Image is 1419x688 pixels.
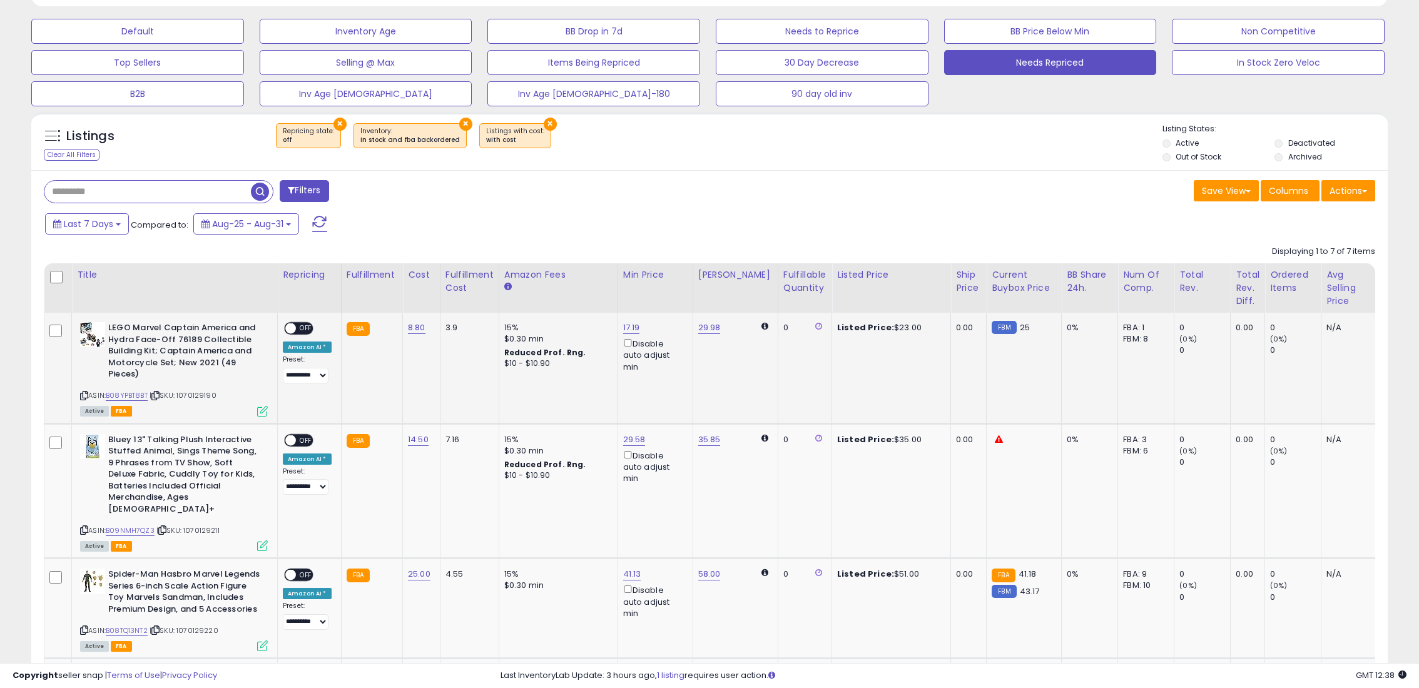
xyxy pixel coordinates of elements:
div: Total Rev. [1179,268,1225,295]
a: 1 listing [657,669,684,681]
label: Out of Stock [1176,151,1221,162]
button: Last 7 Days [45,213,129,235]
div: Last InventoryLab Update: 3 hours ago, requires user action. [501,670,1406,682]
button: Selling @ Max [260,50,472,75]
a: 17.19 [623,321,640,334]
div: seller snap | | [13,670,217,682]
span: Listings with cost : [486,126,544,145]
button: × [459,118,472,131]
div: 0.00 [1236,569,1255,580]
div: 0 [1179,457,1230,468]
img: 41LcAlqujmL._SL40_.jpg [80,434,105,459]
span: 43.17 [1020,585,1040,597]
div: 0 [1270,434,1321,445]
span: | SKU: 1070129211 [156,525,220,535]
div: with cost [486,136,544,144]
span: All listings currently available for purchase on Amazon [80,541,109,552]
div: FBA: 1 [1123,322,1164,333]
div: off [283,136,334,144]
span: Columns [1269,185,1308,197]
span: OFF [296,323,316,334]
div: Fulfillable Quantity [783,268,826,295]
button: B2B [31,81,244,106]
div: FBM: 6 [1123,445,1164,457]
small: (0%) [1270,446,1288,456]
div: Displaying 1 to 7 of 7 items [1272,246,1375,258]
div: $10 - $10.90 [504,470,608,481]
div: 0 [783,322,822,333]
div: Min Price [623,268,688,281]
span: All listings currently available for purchase on Amazon [80,406,109,417]
span: 41.18 [1019,568,1037,580]
button: BB Price Below Min [944,19,1157,44]
div: Disable auto adjust min [623,336,683,373]
div: [PERSON_NAME] [698,268,773,281]
div: Repricing [283,268,336,281]
div: ASIN: [80,434,268,550]
button: × [544,118,557,131]
button: Non Competitive [1172,19,1385,44]
b: Bluey 13" Talking Plush Interactive Stuffed Animal, Sings Theme Song, 9 Phrases from TV Show, Sof... [108,434,260,519]
div: 0 [1270,345,1321,356]
div: BB Share 24h. [1067,268,1112,295]
a: B08YPBT8BT [106,390,148,401]
button: Inv Age [DEMOGRAPHIC_DATA] [260,81,472,106]
button: Inv Age [DEMOGRAPHIC_DATA]-180 [487,81,700,106]
span: Compared to: [131,219,188,231]
div: FBM: 10 [1123,580,1164,591]
b: Reduced Prof. Rng. [504,459,586,470]
b: Listed Price: [837,433,894,445]
small: (0%) [1179,580,1197,590]
div: Amazon AI * [283,453,332,465]
div: 4.55 [445,569,489,580]
h5: Listings [66,128,114,145]
span: Last 7 Days [64,218,113,230]
div: Title [77,268,272,281]
a: 25.00 [408,568,430,580]
img: 514ugsv-H1L._SL40_.jpg [80,322,105,347]
small: (0%) [1179,334,1197,344]
div: Disable auto adjust min [623,583,683,619]
div: Fulfillment [347,268,397,281]
label: Deactivated [1288,138,1335,148]
div: FBM: 8 [1123,333,1164,345]
div: 0.00 [956,569,977,580]
div: 15% [504,434,608,445]
small: FBM [992,321,1016,334]
button: Top Sellers [31,50,244,75]
div: 0.00 [956,322,977,333]
div: $0.30 min [504,580,608,591]
div: FBA: 9 [1123,569,1164,580]
b: LEGO Marvel Captain America and Hydra Face-Off 76189 Collectible Building Kit; Captain America an... [108,322,260,383]
a: 14.50 [408,433,429,446]
div: 0 [1179,569,1230,580]
div: ASIN: [80,322,268,415]
button: × [333,118,347,131]
img: 41C1ZMggbmS._SL40_.jpg [80,569,105,594]
div: 0 [1270,569,1321,580]
a: 35.85 [698,433,721,446]
div: $0.30 min [504,445,608,457]
div: 0% [1067,434,1108,445]
div: 3.9 [445,322,489,333]
div: Amazon Fees [504,268,613,281]
small: FBA [347,434,370,448]
div: Total Rev. Diff. [1236,268,1259,308]
div: 0% [1067,569,1108,580]
span: Inventory : [360,126,460,145]
div: 7.16 [445,434,489,445]
div: Avg Selling Price [1326,268,1372,308]
button: Aug-25 - Aug-31 [193,213,299,235]
button: Items Being Repriced [487,50,700,75]
a: Privacy Policy [162,669,217,681]
div: Amazon AI * [283,588,332,599]
span: Aug-25 - Aug-31 [212,218,283,230]
div: Fulfillment Cost [445,268,494,295]
div: 0 [1179,434,1230,445]
div: Preset: [283,355,332,383]
a: Terms of Use [107,669,160,681]
button: Columns [1261,180,1320,201]
span: 2025-09-9 12:38 GMT [1356,669,1406,681]
b: Spider-Man Hasbro Marvel Legends Series 6-inch Scale Action Figure Toy Marvels Sandman, Includes ... [108,569,260,618]
div: 0.00 [1236,322,1255,333]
